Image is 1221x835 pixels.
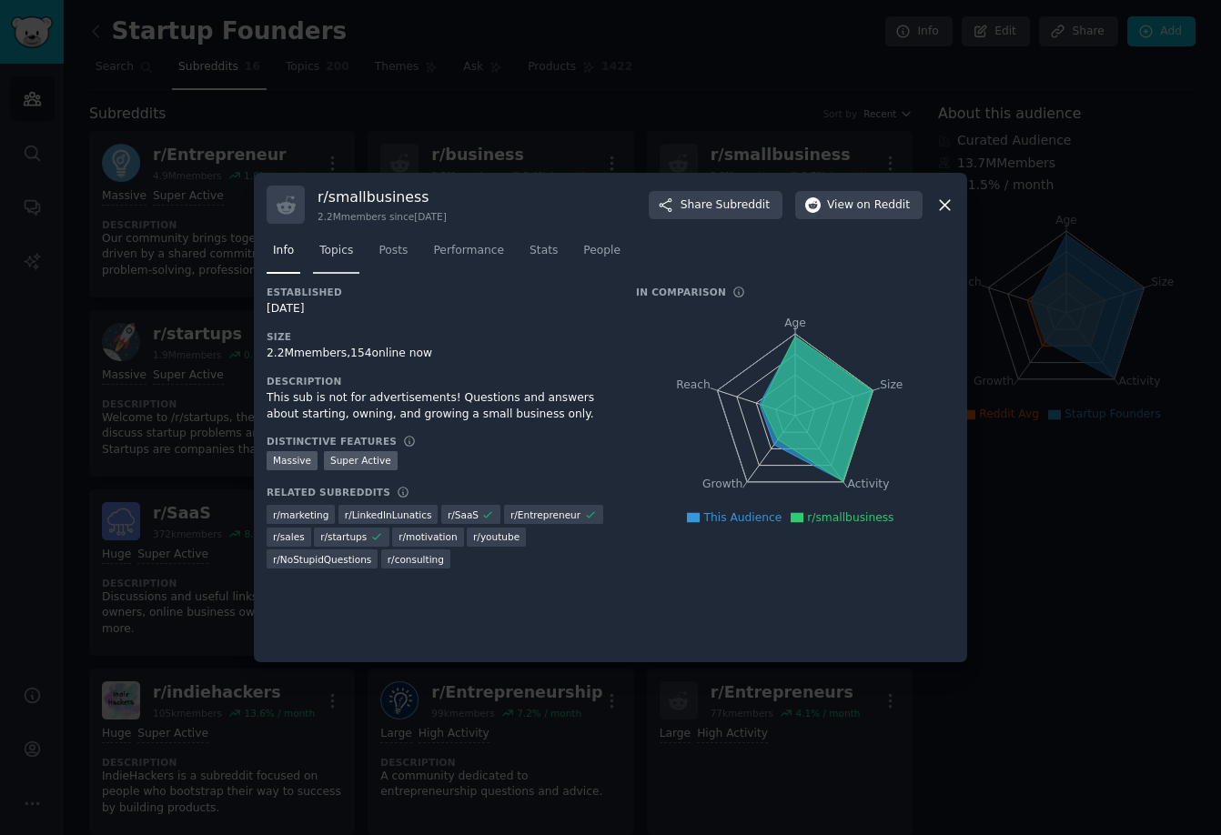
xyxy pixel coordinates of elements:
h3: Established [267,286,610,298]
span: Topics [319,243,353,259]
span: Stats [530,243,558,259]
h3: Size [267,330,610,343]
span: This Audience [703,511,782,524]
div: 2.2M members, 154 online now [267,346,610,362]
h3: Distinctive Features [267,435,397,448]
span: r/ SaaS [448,508,479,521]
button: ShareSubreddit [649,191,782,220]
span: r/ consulting [388,553,444,566]
span: Share [681,197,770,214]
span: r/ LinkedInLunatics [345,508,432,521]
span: Performance [433,243,504,259]
span: r/ youtube [473,530,520,543]
a: Topics [313,236,359,274]
span: r/ sales [273,530,305,543]
span: People [583,243,621,259]
tspan: Activity [848,478,890,491]
span: r/ motivation [399,530,457,543]
tspan: Reach [676,378,711,391]
a: People [577,236,627,274]
tspan: Age [784,317,806,329]
span: Subreddit [716,197,770,214]
a: Stats [523,236,564,274]
span: on Reddit [857,197,910,214]
div: [DATE] [267,301,610,317]
div: Massive [267,451,318,470]
span: Info [273,243,294,259]
tspan: Growth [702,478,742,491]
h3: r/ smallbusiness [318,187,447,206]
div: 2.2M members since [DATE] [318,210,447,223]
tspan: Size [880,378,903,391]
span: r/ NoStupidQuestions [273,553,371,566]
h3: In Comparison [636,286,726,298]
div: Super Active [324,451,398,470]
span: r/ marketing [273,508,328,521]
a: Info [267,236,300,274]
a: Performance [427,236,510,274]
span: r/ startups [320,530,367,543]
span: r/smallbusiness [807,511,893,524]
button: Viewon Reddit [795,191,923,220]
h3: Related Subreddits [267,486,390,498]
span: r/ Entrepreneur [510,508,580,521]
h3: Description [267,375,610,387]
a: Posts [372,236,414,274]
span: View [827,197,910,214]
div: This sub is not for advertisements! Questions and answers about starting, owning, and growing a s... [267,390,610,422]
span: Posts [378,243,408,259]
